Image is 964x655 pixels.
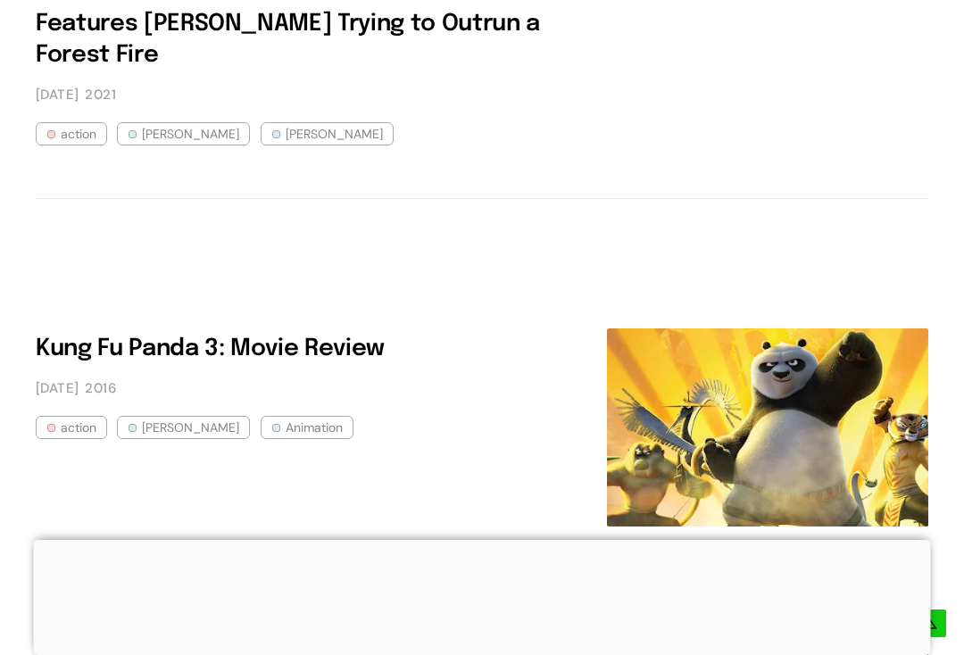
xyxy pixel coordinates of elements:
a: [DATE]2016 [36,380,123,395]
a: Kung Fu Panda 3: Movie Review [36,336,385,361]
iframe: Advertisement [34,540,931,651]
a: [DATE]2021 [36,87,123,102]
a: action [36,122,107,145]
a: Animation [261,416,353,439]
time: 2016-03-07T07:58:00+08:00 [36,381,116,396]
a: [PERSON_NAME] [117,122,250,145]
img: Kung Fu Panda 3: Movie Review [607,328,928,526]
a: [PERSON_NAME] [261,122,394,145]
a: action [36,416,107,439]
a: [PERSON_NAME] [117,416,250,439]
iframe: Advertisement [36,239,928,319]
time: 2021-04-08T22:49:00+08:00 [36,87,116,103]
